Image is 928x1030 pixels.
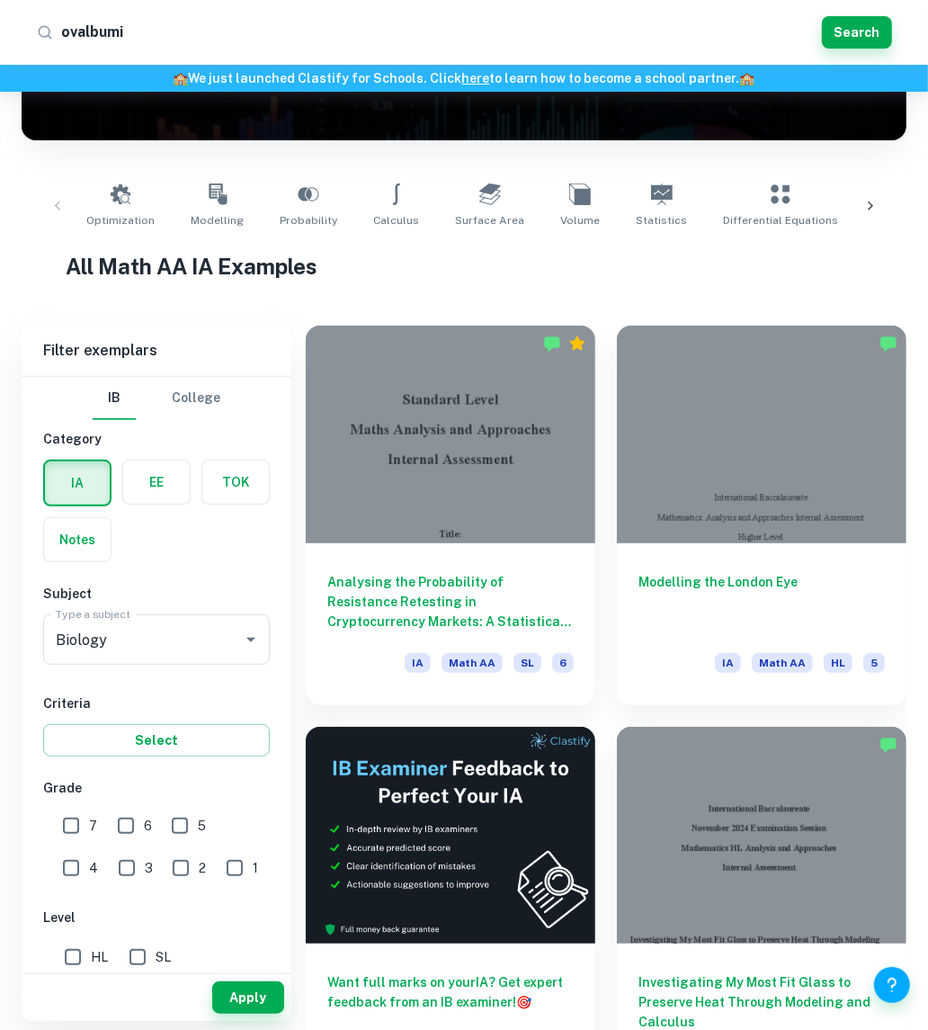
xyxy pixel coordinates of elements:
span: Differential Equations [723,212,838,228]
span: Surface Area [455,212,524,228]
button: Select [43,724,270,757]
button: IB [93,377,136,420]
span: SL [156,947,171,967]
span: Math AA [442,653,503,673]
img: Marked [543,335,561,353]
span: HL [824,653,852,673]
span: Calculus [373,212,419,228]
label: Type a subject [56,606,130,622]
h6: Criteria [43,694,270,713]
h6: Filter exemplars [22,326,291,376]
a: here [462,71,490,85]
h6: Subject [43,584,270,604]
img: Marked [879,736,897,754]
input: Search for any exemplars... [61,18,815,47]
span: 7 [89,816,97,836]
button: TOK [202,461,269,504]
span: 5 [198,816,206,836]
button: IA [45,461,110,505]
h6: Want full marks on your IA ? Get expert feedback from an IB examiner! [327,972,574,1012]
span: Statistics [636,212,687,228]
div: Premium [568,335,586,353]
h6: Modelling the London Eye [638,572,885,631]
div: Filter type choice [93,377,220,420]
button: College [172,377,220,420]
a: Analysing the Probability of Resistance Retesting in Cryptocurrency Markets: A Statistical Approa... [306,326,595,705]
span: 🏫 [740,71,755,85]
span: 5 [863,653,885,673]
span: HL [91,947,108,967]
span: SL [513,653,541,673]
span: 6 [552,653,574,673]
h1: All Math AA IA Examples [66,250,862,282]
h6: Category [43,429,270,449]
h6: Grade [43,778,270,798]
button: Notes [44,518,111,561]
span: IA [405,653,431,673]
button: Search [822,16,892,49]
h6: We just launched Clastify for Schools. Click to learn how to become a school partner. [4,68,924,88]
span: Volume [560,212,600,228]
span: Math AA [752,653,813,673]
span: 🎯 [516,995,531,1009]
h6: Analysing the Probability of Resistance Retesting in Cryptocurrency Markets: A Statistical Approa... [327,572,574,631]
span: 3 [145,858,153,878]
button: Open [238,627,263,652]
button: Apply [212,981,284,1014]
span: 1 [253,858,258,878]
a: Modelling the London EyeIAMath AAHL5 [617,326,906,705]
img: Marked [879,335,897,353]
span: Modelling [191,212,244,228]
img: Thumbnail [306,727,595,945]
h6: Level [43,908,270,927]
span: 🏫 [174,71,189,85]
span: 2 [199,858,206,878]
span: IA [715,653,741,673]
span: 6 [144,816,152,836]
span: Optimization [86,212,155,228]
span: Probability [280,212,337,228]
button: EE [123,461,190,504]
span: 4 [89,858,98,878]
button: Help and Feedback [874,967,910,1003]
